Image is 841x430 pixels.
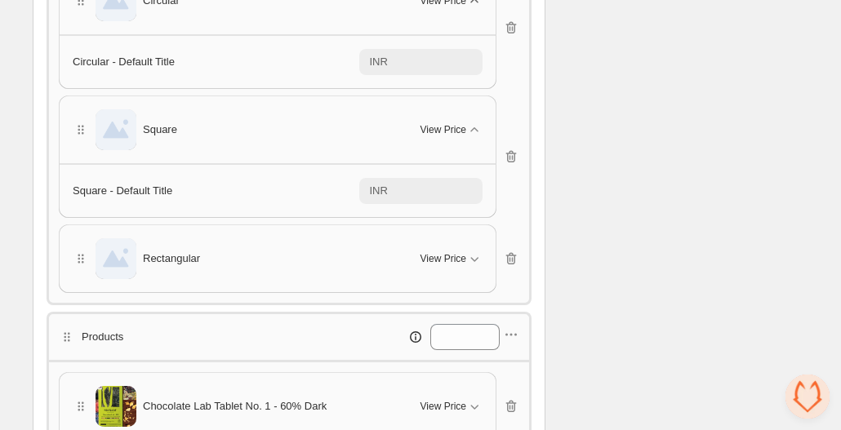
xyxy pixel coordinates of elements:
[411,393,492,419] button: View Price
[143,122,177,138] span: Square
[420,252,466,265] span: View Price
[369,54,387,70] div: INR
[82,329,123,345] p: Products
[369,183,387,199] div: INR
[143,250,200,267] span: Rectangular
[96,238,136,279] img: Rectangular
[411,117,492,143] button: View Price
[96,109,136,150] img: Square
[785,375,830,419] div: Open chat
[73,55,175,68] span: Circular - Default Title
[143,398,327,414] span: Chocolate Lab Tablet No. 1 - 60% Dark
[73,184,172,197] span: Square - Default Title
[420,400,466,413] span: View Price
[420,123,466,136] span: View Price
[411,246,492,272] button: View Price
